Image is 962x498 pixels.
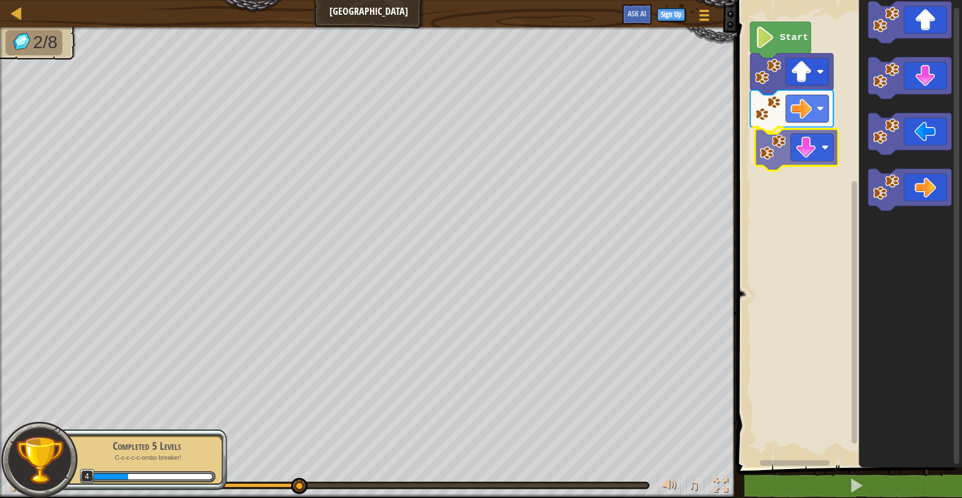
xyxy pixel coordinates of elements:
button: Show game menu [691,4,718,30]
p: C-c-c-c-c-ombo breaker! [78,454,216,462]
button: Ask AI [622,4,652,25]
button: Sign Up [657,8,685,21]
span: Ask AI [628,8,646,19]
button: Adjust volume [659,476,681,498]
div: Completed 5 Levels [78,438,216,454]
button: ♫ [686,476,705,498]
button: Toggle fullscreen [710,476,732,498]
span: 4 [80,469,95,484]
text: Start [780,32,809,43]
li: Collect the gems. [5,30,62,55]
span: ♫ [688,477,699,494]
img: trophy.png [15,435,65,485]
span: 2/8 [33,32,57,52]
